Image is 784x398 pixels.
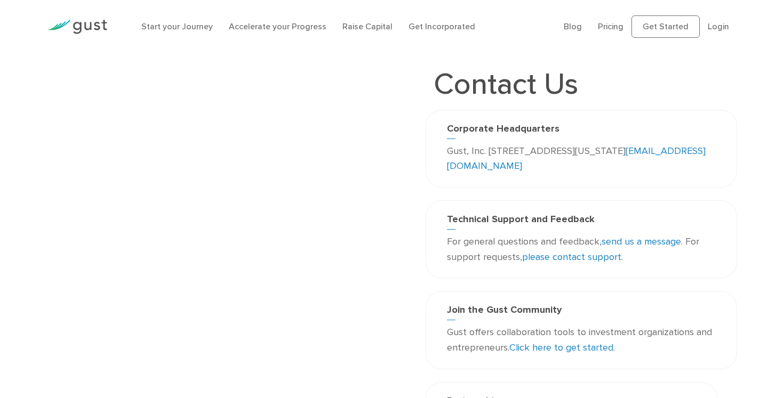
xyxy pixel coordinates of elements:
[598,21,623,31] a: Pricing
[409,21,475,31] a: Get Incorporated
[564,21,582,31] a: Blog
[426,69,586,99] h1: Contact Us
[447,123,716,139] h3: Corporate Headquarters
[229,21,326,31] a: Accelerate your Progress
[509,342,613,353] a: Click here to get started
[447,325,716,356] p: Gust offers collaboration tools to investment organizations and entrepreneurs. .
[708,21,729,31] a: Login
[141,21,213,31] a: Start your Journey
[342,21,393,31] a: Raise Capital
[631,15,700,38] a: Get Started
[522,251,621,263] a: please contact support
[447,144,716,175] p: Gust, Inc. [STREET_ADDRESS][US_STATE]
[47,20,107,34] img: Gust Logo
[447,234,716,265] p: For general questions and feedback, . For support requests, .
[447,214,716,230] h3: Technical Support and Feedback
[602,236,681,247] a: send us a message
[447,304,716,320] h3: Join the Gust Community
